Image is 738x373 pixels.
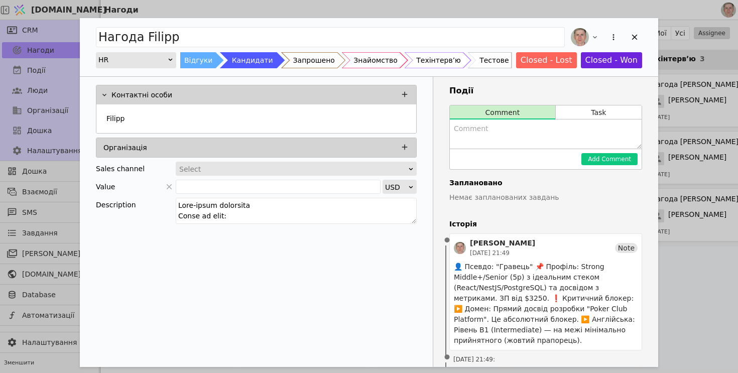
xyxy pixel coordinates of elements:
div: Знайомство [353,52,398,68]
div: Відгуки [184,52,212,68]
img: РS [571,28,589,46]
div: 👤 Псевдо: "Гравець" 📌 Профіль: Strong Middle+/Senior (5р) з ідеальним стеком (React/NestJS/Postgr... [454,262,638,346]
p: Немає запланованих завдань [449,192,642,203]
span: • [442,345,452,370]
div: Description [96,198,176,212]
h4: Заплановано [449,178,642,188]
textarea: Lore-ipsum dolorsita Conse ad elit: $845 Seddoeiu tem $0162 Incidi utlabo 8 etdol magnaal Enim Ad... [176,198,417,224]
p: Контактні особи [111,90,172,100]
span: Value [96,180,115,194]
div: Техінтервʼю [416,52,461,68]
button: Task [556,105,642,119]
button: Add Comment [581,153,638,165]
div: Add Opportunity [80,18,658,367]
button: Closed - Lost [516,52,577,68]
h3: Події [449,85,642,97]
div: USD [385,180,408,194]
p: Filipp [106,113,125,124]
div: Sales channel [96,162,145,176]
div: HR [98,53,167,67]
div: Select [179,162,407,176]
div: [PERSON_NAME] [470,238,535,248]
div: [DATE] 21:49 [470,248,535,258]
div: Запрошено [293,52,335,68]
span: • [442,228,452,254]
button: Closed - Won [581,52,643,68]
div: Кандидати [232,52,273,68]
h4: Історія [449,219,642,229]
div: Note [615,243,638,253]
p: Організація [103,143,147,153]
img: РS [454,242,466,254]
button: Comment [450,105,555,119]
div: Тестове [479,52,509,68]
span: [DATE] 21:49 : [453,355,495,364]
